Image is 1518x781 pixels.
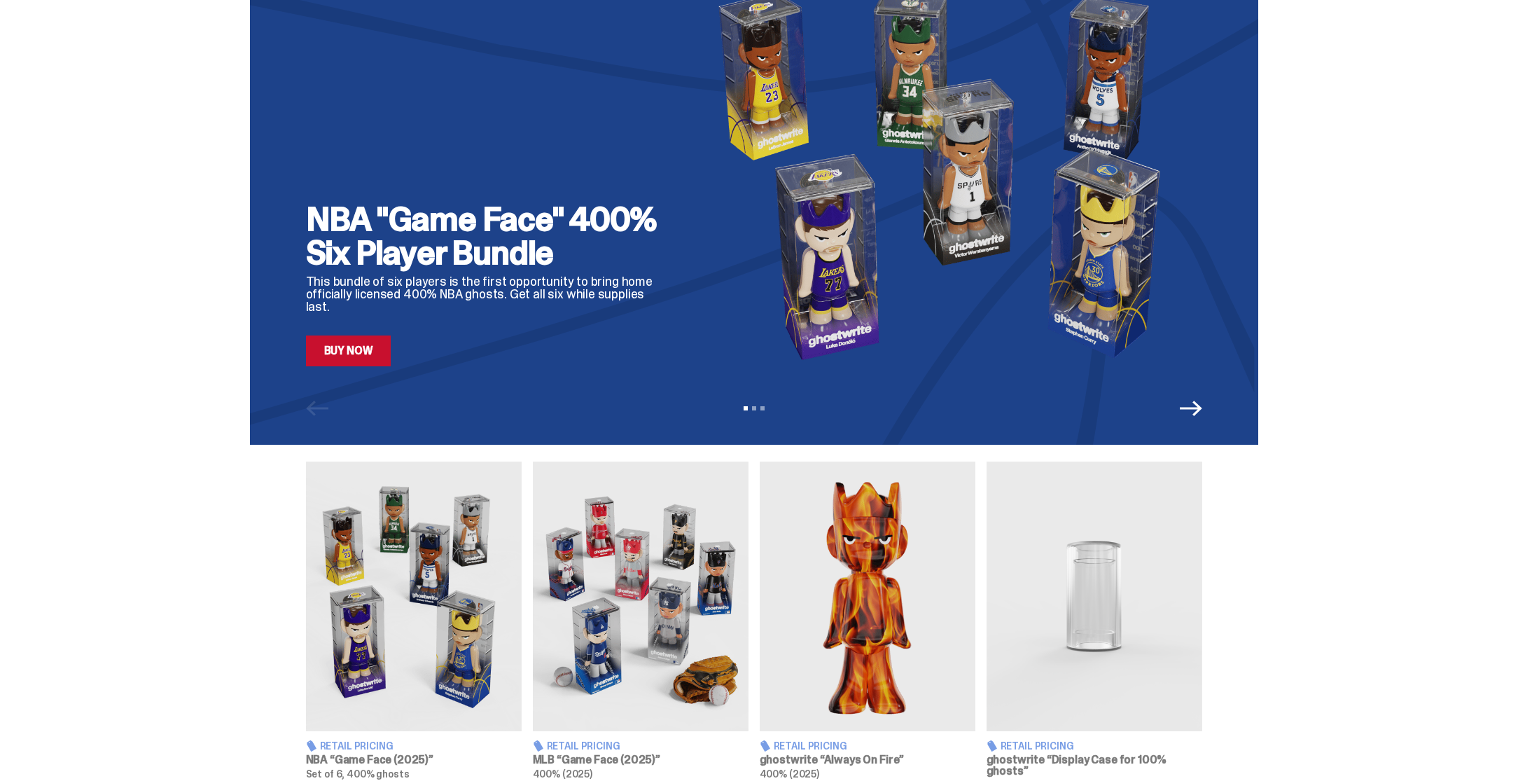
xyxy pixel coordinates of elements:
span: Set of 6, 400% ghosts [306,768,410,780]
img: Always On Fire [760,462,975,731]
h2: NBA "Game Face" 400% Six Player Bundle [306,202,670,270]
a: Buy Now [306,336,391,366]
img: Game Face (2025) [306,462,522,731]
img: Display Case for 100% ghosts [987,462,1202,731]
button: Next [1180,397,1202,420]
h3: ghostwrite “Always On Fire” [760,754,975,766]
span: 400% (2025) [760,768,819,780]
h3: MLB “Game Face (2025)” [533,754,748,766]
span: Retail Pricing [774,741,847,751]
span: Retail Pricing [320,741,394,751]
img: Game Face (2025) [533,462,748,731]
button: View slide 1 [744,406,748,410]
p: This bundle of six players is the first opportunity to bring home officially licensed 400% NBA gh... [306,275,670,313]
span: 400% (2025) [533,768,592,780]
h3: NBA “Game Face (2025)” [306,754,522,766]
button: View slide 2 [752,406,756,410]
span: Retail Pricing [1001,741,1074,751]
h3: ghostwrite “Display Case for 100% ghosts” [987,754,1202,777]
span: Retail Pricing [547,741,620,751]
button: View slide 3 [760,406,765,410]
